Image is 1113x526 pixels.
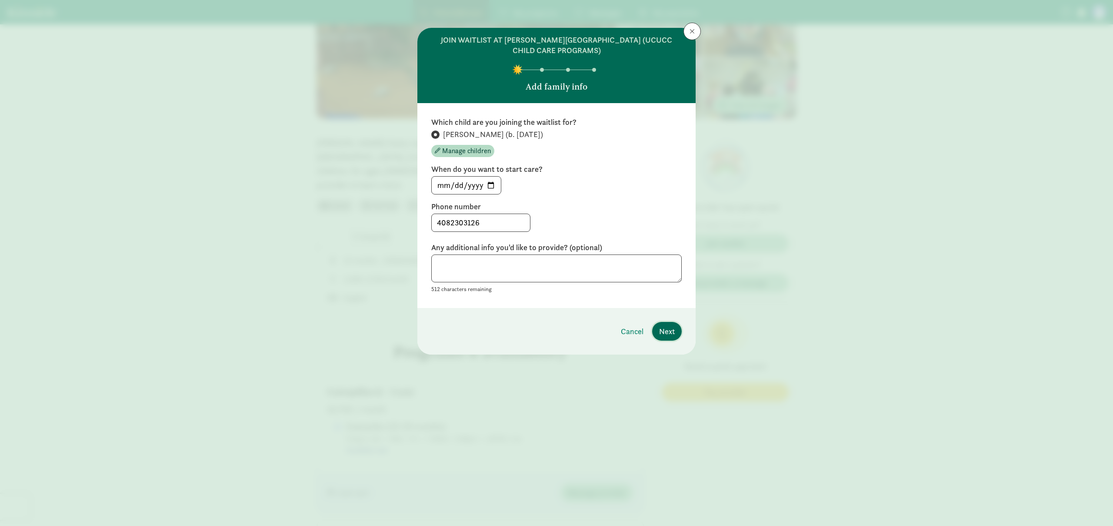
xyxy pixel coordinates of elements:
span: Cancel [621,325,643,337]
span: [PERSON_NAME] (b. [DATE]) [443,129,543,140]
span: Next [659,325,675,337]
small: 512 characters remaining [431,285,492,293]
p: Add family info [526,80,587,93]
button: Cancel [614,322,650,341]
button: Manage children [431,145,494,157]
label: Phone number [431,201,682,212]
span: Manage children [442,146,491,156]
label: When do you want to start care? [431,164,682,174]
button: Next [652,322,682,341]
label: Which child are you joining the waitlist for? [431,117,682,127]
h6: join waitlist at [PERSON_NAME][GEOGRAPHIC_DATA] (UCUCC Child Care Programs) [437,35,676,56]
label: Any additional info you'd like to provide? (optional) [431,242,682,253]
input: 5555555555 [432,214,530,231]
